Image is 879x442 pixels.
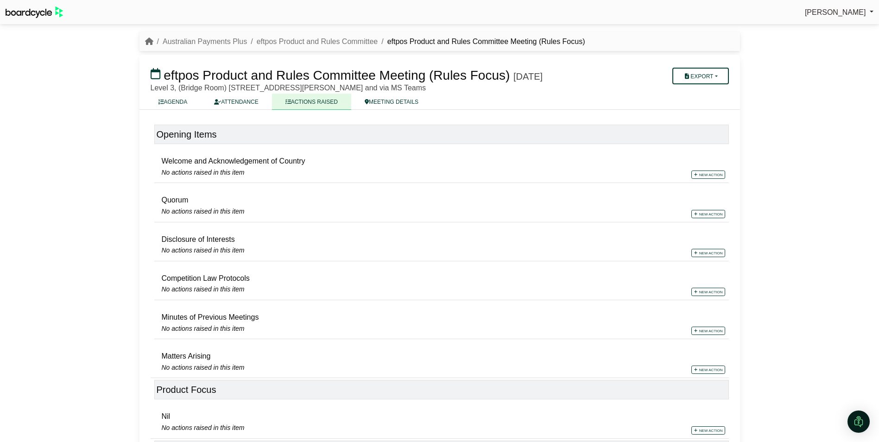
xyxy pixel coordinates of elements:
li: eftpos Product and Rules Committee Meeting (Rules Focus) [378,36,585,48]
a: [PERSON_NAME] [805,6,873,19]
span: No actions raised in this item [162,362,245,373]
span: Opening Items [157,129,217,139]
a: New action [691,327,725,335]
span: No actions raised in this item [162,245,245,255]
span: Matters Arising [162,352,211,360]
span: Product Focus [157,385,216,395]
a: MEETING DETAILS [351,94,432,110]
span: Nil [162,412,171,420]
a: eftpos Product and Rules Committee [257,38,378,45]
span: No actions raised in this item [162,423,245,433]
span: eftpos Product and Rules Committee Meeting (Rules Focus) [164,68,510,82]
span: No actions raised in this item [162,206,245,216]
div: [DATE] [513,71,543,82]
a: New action [691,249,725,257]
img: BoardcycleBlackGreen-aaafeed430059cb809a45853b8cf6d952af9d84e6e89e1f1685b34bfd5cb7d64.svg [6,6,63,18]
span: No actions raised in this item [162,167,245,177]
a: Australian Payments Plus [163,38,247,45]
span: Minutes of Previous Meetings [162,313,259,321]
span: Competition Law Protocols [162,274,250,282]
span: No actions raised in this item [162,323,245,334]
span: Disclosure of Interests [162,235,235,243]
span: Welcome and Acknowledgement of Country [162,157,305,165]
a: New action [691,366,725,374]
span: No actions raised in this item [162,284,245,294]
a: New action [691,210,725,218]
nav: breadcrumb [145,36,585,48]
a: New action [691,426,725,435]
button: Export [672,68,728,84]
a: New action [691,288,725,296]
a: ACTIONS RAISED [272,94,351,110]
span: Level 3, (Bridge Room) [STREET_ADDRESS][PERSON_NAME] and via MS Teams [151,84,426,92]
span: Quorum [162,196,189,204]
a: New action [691,170,725,179]
span: [PERSON_NAME] [805,8,866,16]
div: Open Intercom Messenger [847,410,870,433]
a: AGENDA [145,94,201,110]
a: ATTENDANCE [201,94,272,110]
